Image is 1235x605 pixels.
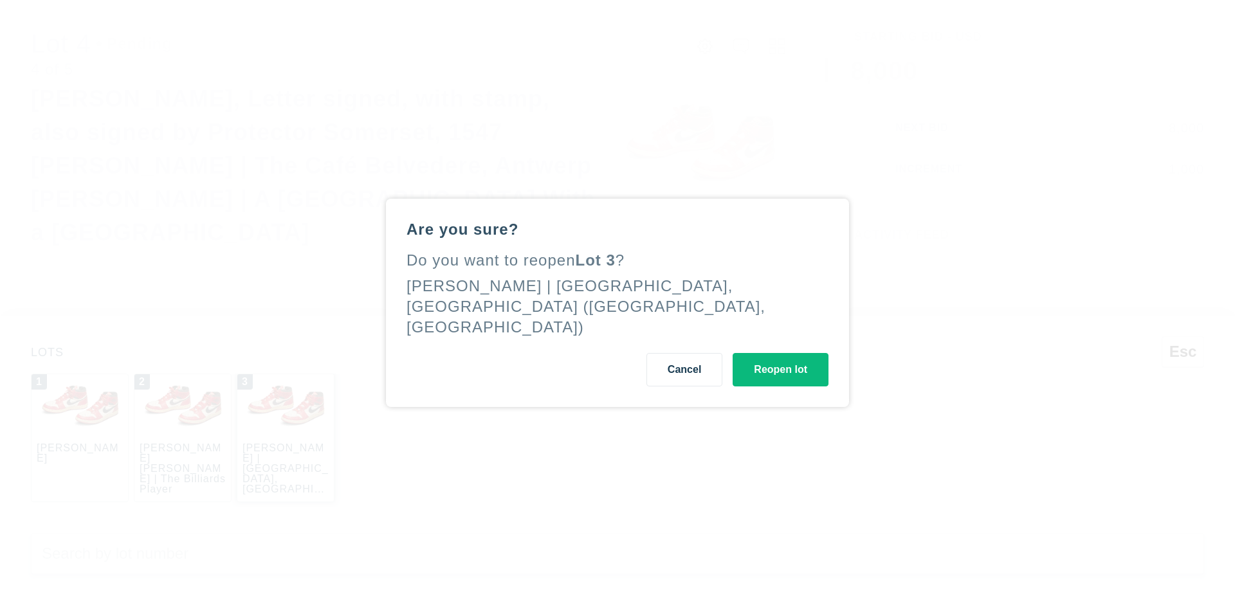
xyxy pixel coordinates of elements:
[576,251,616,269] span: Lot 3
[407,277,765,336] div: [PERSON_NAME] | [GEOGRAPHIC_DATA], [GEOGRAPHIC_DATA] ([GEOGRAPHIC_DATA], [GEOGRAPHIC_DATA])
[646,353,722,386] button: Cancel
[407,219,828,240] div: Are you sure?
[733,353,828,386] button: Reopen lot
[407,250,828,271] div: Do you want to reopen ?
